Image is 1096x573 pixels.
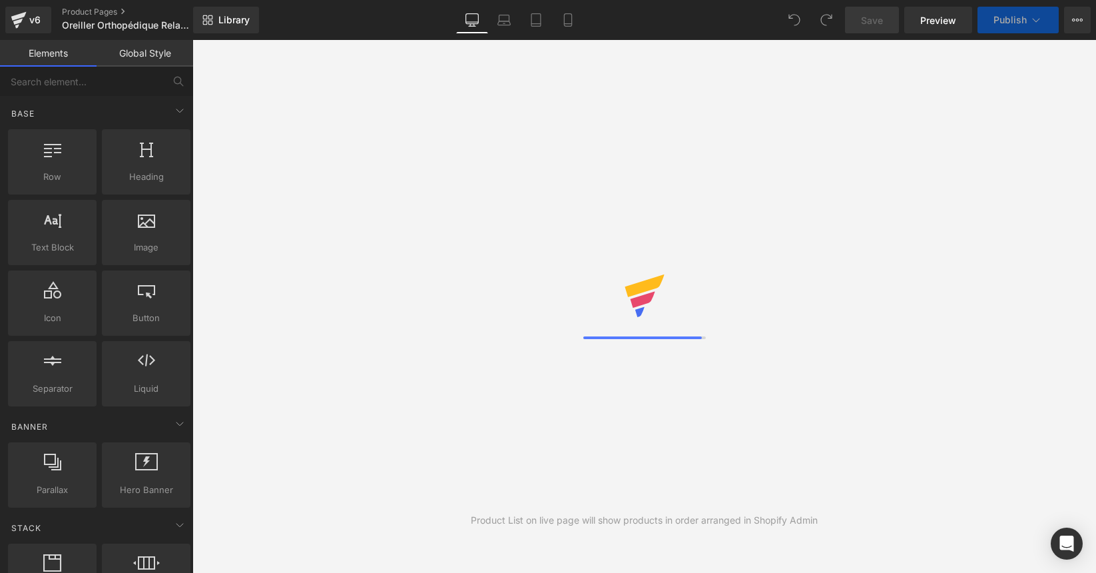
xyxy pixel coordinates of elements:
div: Open Intercom Messenger [1051,528,1083,560]
a: Global Style [97,40,193,67]
button: Publish [977,7,1059,33]
span: Row [12,170,93,184]
a: New Library [193,7,259,33]
div: v6 [27,11,43,29]
a: Desktop [456,7,488,33]
span: Parallax [12,483,93,497]
button: Redo [813,7,840,33]
span: Banner [10,420,49,433]
span: Hero Banner [106,483,186,497]
a: Laptop [488,7,520,33]
span: Base [10,107,36,120]
span: Save [861,13,883,27]
span: Preview [920,13,956,27]
span: Icon [12,311,93,325]
button: More [1064,7,1091,33]
span: Text Block [12,241,93,255]
span: Button [106,311,186,325]
button: Undo [781,7,808,33]
a: Product Pages [62,7,215,17]
span: Library [218,14,250,26]
span: Image [106,241,186,255]
a: Preview [904,7,972,33]
span: Liquid [106,382,186,396]
span: Publish [993,15,1027,25]
span: Heading [106,170,186,184]
a: Mobile [552,7,584,33]
span: Stack [10,522,43,534]
span: Separator [12,382,93,396]
a: v6 [5,7,51,33]
span: Oreiller Orthopédique Relaxant | No Header No Footer | CTR [PERSON_NAME] Template | 040920 [62,20,190,31]
a: Tablet [520,7,552,33]
div: Product List on live page will show products in order arranged in Shopify Admin [471,513,818,528]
